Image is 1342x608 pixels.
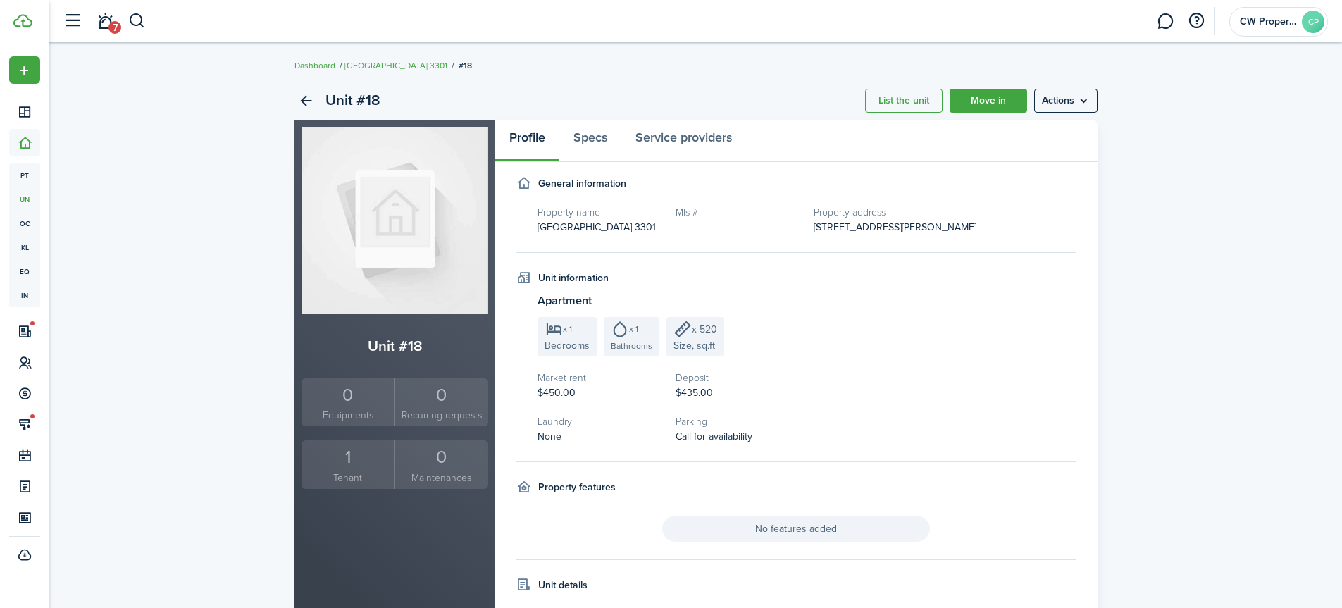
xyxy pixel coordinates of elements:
[399,471,485,485] small: Maintenances
[538,220,656,235] span: [GEOGRAPHIC_DATA] 3301
[92,4,118,39] a: Notifications
[559,120,621,162] a: Specs
[394,440,488,489] a: 0Maintenances
[294,89,318,113] a: Back
[538,578,588,593] h4: Unit details
[302,127,488,314] img: Unit avatar
[814,205,1076,220] h5: Property address
[676,385,713,400] span: $435.00
[344,59,447,72] a: [GEOGRAPHIC_DATA] 3301
[621,120,746,162] a: Service providers
[9,211,40,235] a: oc
[399,444,485,471] div: 0
[538,429,561,444] span: None
[294,59,335,72] a: Dashboard
[865,89,943,113] a: List the unit
[302,440,395,489] a: 1Tenant
[950,89,1027,113] a: Move in
[1152,4,1179,39] a: Messaging
[1034,89,1098,113] button: Open menu
[538,371,661,385] h5: Market rent
[629,325,638,333] span: x 1
[9,56,40,84] button: Open menu
[305,444,392,471] div: 1
[399,382,485,409] div: 0
[538,480,616,495] h4: Property features
[108,21,121,34] span: 7
[676,220,684,235] span: —
[676,205,800,220] h5: Mls #
[814,220,976,235] span: [STREET_ADDRESS][PERSON_NAME]
[692,322,717,337] span: x 520
[9,283,40,307] a: in
[676,429,752,444] span: Call for availability
[1034,89,1098,113] menu-btn: Actions
[676,414,800,429] h5: Parking
[1240,17,1296,27] span: CW Properties
[545,338,590,353] span: Bedrooms
[59,8,86,35] button: Open sidebar
[459,59,472,72] span: #18
[399,408,485,423] small: Recurring requests
[325,89,380,113] h2: Unit #18
[9,235,40,259] a: kl
[128,9,146,33] button: Search
[538,271,609,285] h4: Unit information
[673,338,715,353] span: Size, sq.ft
[305,408,392,423] small: Equipments
[538,176,626,191] h4: General information
[302,378,395,427] a: 0Equipments
[305,471,392,485] small: Tenant
[394,378,488,427] a: 0Recurring requests
[538,292,1076,310] h3: Apartment
[538,414,661,429] h5: Laundry
[611,340,652,352] span: Bathrooms
[9,259,40,283] a: eq
[1184,9,1208,33] button: Open resource center
[305,382,392,409] div: 0
[302,335,488,357] h2: Unit #18
[1302,11,1324,33] avatar-text: CP
[676,371,800,385] h5: Deposit
[538,205,661,220] h5: Property name
[662,516,930,542] span: No features added
[9,187,40,211] a: un
[563,325,572,333] span: x 1
[13,14,32,27] img: TenantCloud
[538,385,576,400] span: $450.00
[9,163,40,187] a: pt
